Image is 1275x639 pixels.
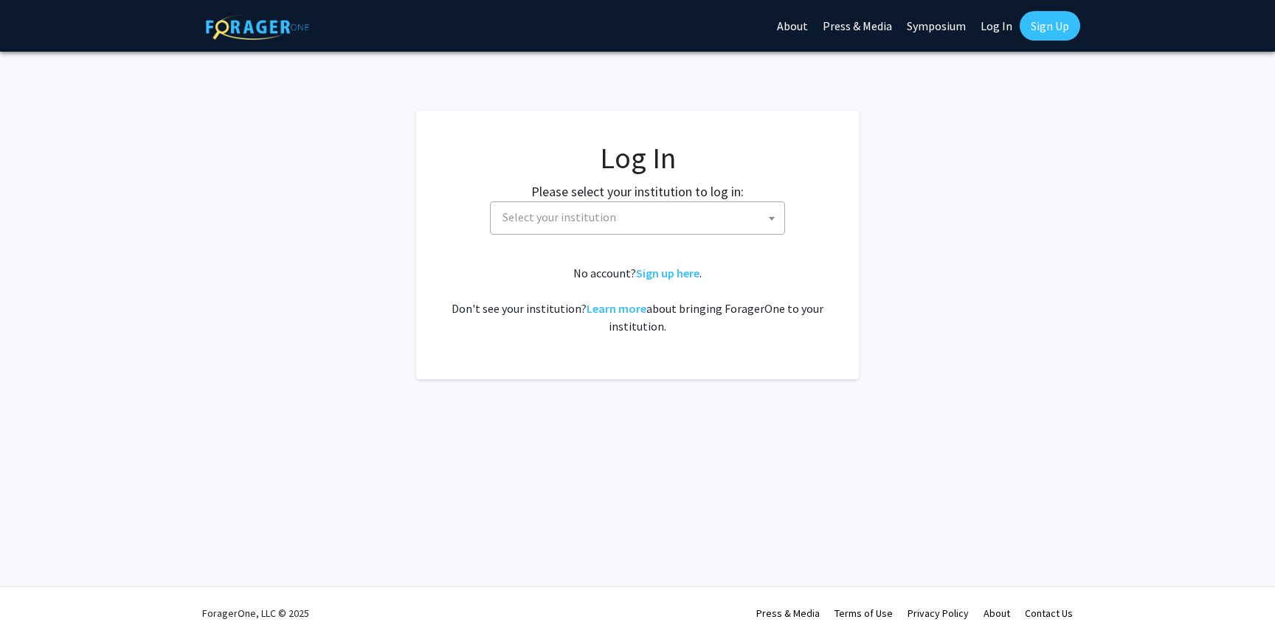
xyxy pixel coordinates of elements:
[446,140,829,176] h1: Log In
[984,607,1010,620] a: About
[502,210,616,224] span: Select your institution
[587,301,646,316] a: Learn more about bringing ForagerOne to your institution
[636,266,699,280] a: Sign up here
[490,201,785,235] span: Select your institution
[1020,11,1080,41] a: Sign Up
[1025,607,1073,620] a: Contact Us
[206,14,309,40] img: ForagerOne Logo
[497,202,784,232] span: Select your institution
[446,264,829,335] div: No account? . Don't see your institution? about bringing ForagerOne to your institution.
[531,182,744,201] label: Please select your institution to log in:
[908,607,969,620] a: Privacy Policy
[202,587,309,639] div: ForagerOne, LLC © 2025
[756,607,820,620] a: Press & Media
[835,607,893,620] a: Terms of Use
